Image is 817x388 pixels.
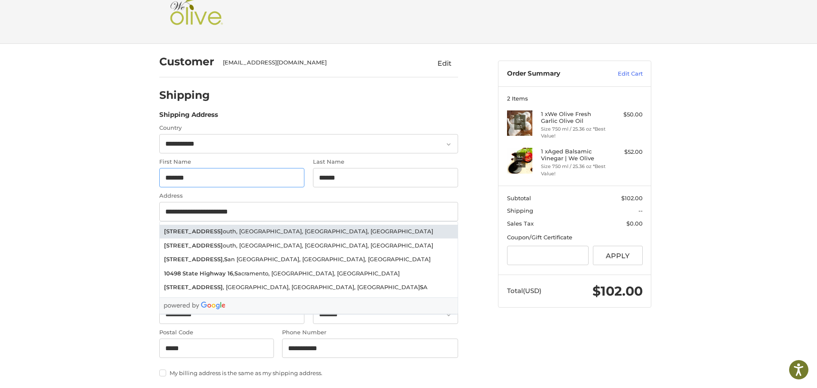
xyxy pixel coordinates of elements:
li: outh, [GEOGRAPHIC_DATA], [GEOGRAPHIC_DATA], [GEOGRAPHIC_DATA] [160,238,458,253]
strong: 10498 [164,269,181,278]
strong: [STREET_ADDRESS] [164,283,223,292]
button: Edit [431,56,458,70]
strong: [STREET_ADDRESS] [164,241,223,250]
li: Size 750 ml / 25.36 oz *Best Value! [541,125,607,140]
label: Country [159,124,458,132]
label: Phone Number [282,328,458,337]
h2: Shipping [159,89,210,102]
span: $0.00 [626,220,643,227]
strong: S [234,269,238,278]
button: Open LiveChat chat widget [99,11,109,21]
button: Apply [593,246,643,265]
li: , an [GEOGRAPHIC_DATA], [GEOGRAPHIC_DATA], [GEOGRAPHIC_DATA] [160,253,458,267]
h3: Order Summary [507,70,599,78]
strong: State Highway 16 [182,269,233,278]
label: First Name [159,158,304,166]
strong: S [420,283,423,292]
li: Size 750 ml / 25.36 oz *Best Value! [541,163,607,177]
input: Gift Certificate or Coupon Code [507,246,589,265]
strong: S [224,255,228,264]
strong: [STREET_ADDRESS] [164,255,223,264]
span: $102.00 [621,195,643,202]
span: Sales Tax [507,220,534,227]
h2: Customer [159,55,214,68]
strong: [STREET_ADDRESS] [164,227,223,236]
label: Last Name [313,158,458,166]
h4: 1 x We Olive Fresh Garlic Olive Oil [541,110,607,125]
div: Coupon/Gift Certificate [507,233,643,242]
p: We're away right now. Please check back later! [12,13,97,20]
div: $50.00 [609,110,643,119]
span: $102.00 [592,283,643,299]
span: Subtotal [507,195,531,202]
label: Postal Code [159,328,274,337]
span: -- [638,207,643,214]
label: My billing address is the same as my shipping address. [159,370,458,376]
div: [EMAIL_ADDRESS][DOMAIN_NAME] [223,58,414,67]
iframe: Google Customer Reviews [746,365,817,388]
span: Shipping [507,207,533,214]
li: , acramento, [GEOGRAPHIC_DATA], [GEOGRAPHIC_DATA] [160,266,458,281]
h3: 2 Items [507,95,643,102]
a: Edit Cart [599,70,643,78]
div: $52.00 [609,148,643,156]
li: outh, [GEOGRAPHIC_DATA], [GEOGRAPHIC_DATA], [GEOGRAPHIC_DATA] [160,225,458,239]
legend: Shipping Address [159,110,218,124]
h4: 1 x Aged Balsamic Vinegar | We Olive [541,148,607,162]
span: Total (USD) [507,287,541,295]
label: Address [159,192,458,200]
li: , [GEOGRAPHIC_DATA], [GEOGRAPHIC_DATA], [GEOGRAPHIC_DATA] A [160,281,458,295]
